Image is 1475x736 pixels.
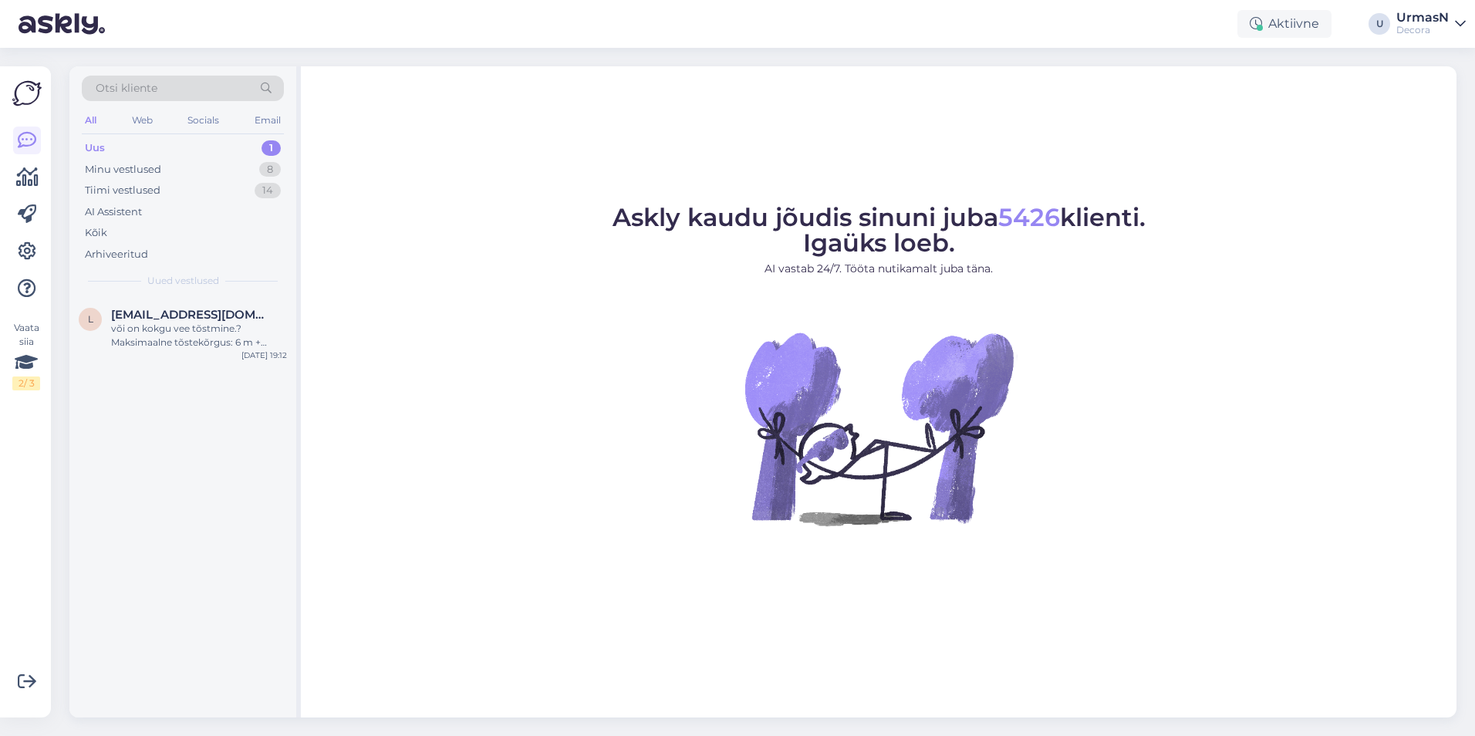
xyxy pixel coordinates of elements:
[129,110,156,130] div: Web
[96,80,157,96] span: Otsi kliente
[262,140,281,156] div: 1
[85,225,107,241] div: Kõik
[85,247,148,262] div: Arhiveeritud
[184,110,222,130] div: Socials
[85,140,105,156] div: Uus
[147,274,219,288] span: Uued vestlused
[241,349,287,361] div: [DATE] 19:12
[82,110,100,130] div: All
[740,289,1018,567] img: No Chat active
[1396,12,1466,36] a: UrmasNDecora
[85,162,161,177] div: Minu vestlused
[1396,24,1449,36] div: Decora
[111,322,287,349] div: või on kokgu vee tõstmine.?Maksimaalne tõstekõrgus: 6 m + Maksimaalne uputussügavus: 7 m. ette tä...
[85,204,142,220] div: AI Assistent
[1396,12,1449,24] div: UrmasN
[111,308,272,322] span: larry8916@gmail.com
[613,261,1146,277] p: AI vastab 24/7. Tööta nutikamalt juba täna.
[259,162,281,177] div: 8
[998,202,1060,232] span: 5426
[12,79,42,108] img: Askly Logo
[85,183,160,198] div: Tiimi vestlused
[88,313,93,325] span: l
[12,321,40,390] div: Vaata siia
[12,376,40,390] div: 2 / 3
[1369,13,1390,35] div: U
[251,110,284,130] div: Email
[255,183,281,198] div: 14
[613,202,1146,258] span: Askly kaudu jõudis sinuni juba klienti. Igaüks loeb.
[1237,10,1332,38] div: Aktiivne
